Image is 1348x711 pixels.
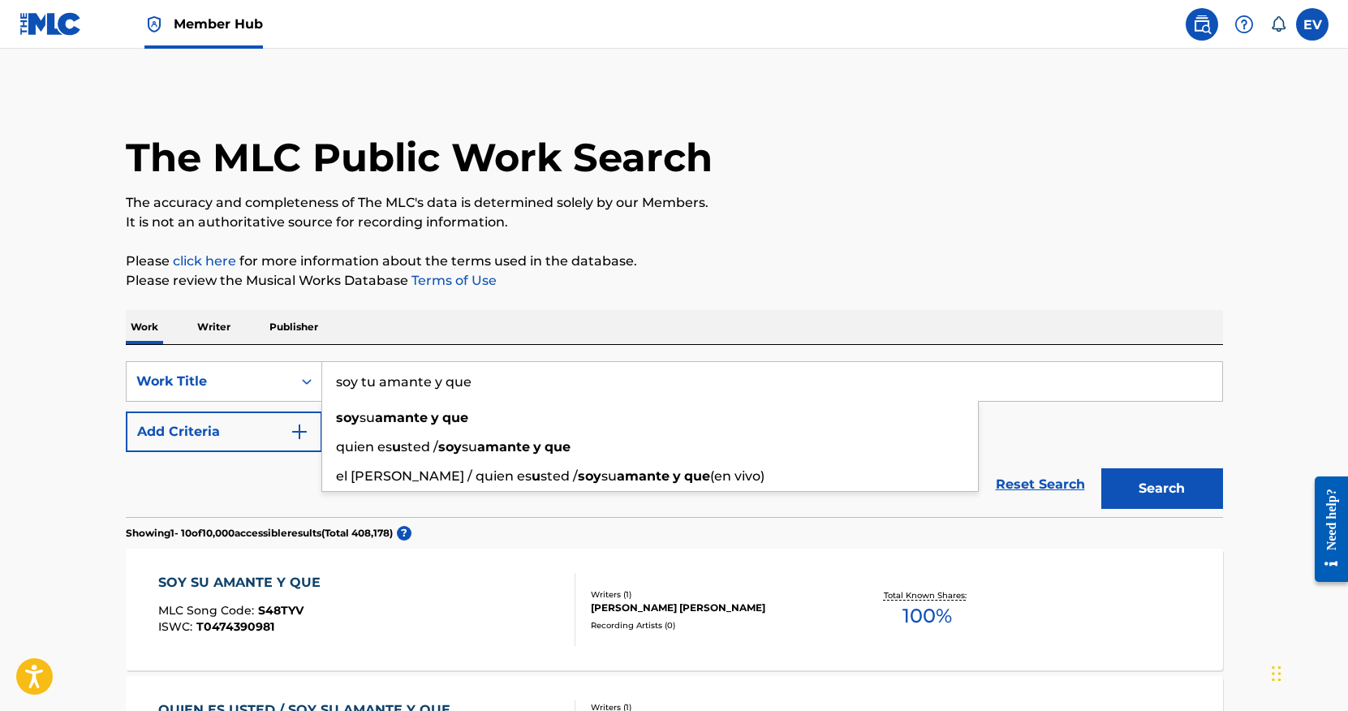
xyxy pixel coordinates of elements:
button: Add Criteria [126,412,322,452]
span: el [PERSON_NAME] / quien es [336,468,532,484]
span: sted / [540,468,578,484]
img: 9d2ae6d4665cec9f34b9.svg [290,422,309,442]
strong: u [532,468,540,484]
div: Work Title [136,372,282,391]
strong: amante [375,410,428,425]
img: MLC Logo [19,12,82,36]
strong: que [684,468,710,484]
p: Showing 1 - 10 of 10,000 accessible results (Total 408,178 ) [126,526,393,541]
strong: que [442,410,468,425]
div: User Menu [1296,8,1329,41]
div: [PERSON_NAME] [PERSON_NAME] [591,601,836,615]
span: sted / [401,439,438,455]
div: Writers ( 1 ) [591,588,836,601]
iframe: Resource Center [1303,463,1348,594]
strong: y [431,410,439,425]
span: 100 % [902,601,952,631]
p: The accuracy and completeness of The MLC's data is determined solely by our Members. [126,193,1223,213]
span: S48TYV [258,603,304,618]
span: ISWC : [158,619,196,634]
p: Please review the Musical Works Database [126,271,1223,291]
p: Total Known Shares: [884,589,971,601]
a: Public Search [1186,8,1218,41]
span: MLC Song Code : [158,603,258,618]
span: su [601,468,617,484]
span: T0474390981 [196,619,274,634]
strong: y [533,439,541,455]
strong: y [673,468,681,484]
span: su [360,410,375,425]
button: Search [1101,468,1223,509]
strong: soy [336,410,360,425]
a: Terms of Use [408,273,497,288]
strong: soy [438,439,462,455]
p: Work [126,310,163,344]
div: Recording Artists ( 0 ) [591,619,836,631]
iframe: Chat Widget [1267,633,1348,711]
span: quien es [336,439,392,455]
a: click here [173,253,236,269]
div: Help [1228,8,1260,41]
p: Please for more information about the terms used in the database. [126,252,1223,271]
span: su [462,439,477,455]
span: Member Hub [174,15,263,33]
a: Reset Search [988,467,1093,502]
img: search [1192,15,1212,34]
img: help [1234,15,1254,34]
a: SOY SU AMANTE Y QUEMLC Song Code:S48TYVISWC:T0474390981Writers (1)[PERSON_NAME] [PERSON_NAME]Reco... [126,549,1223,670]
strong: amante [477,439,530,455]
h1: The MLC Public Work Search [126,133,713,182]
strong: soy [578,468,601,484]
form: Search Form [126,361,1223,517]
div: Drag [1272,649,1281,698]
p: Publisher [265,310,323,344]
p: It is not an authoritative source for recording information. [126,213,1223,232]
span: (en vivo) [710,468,764,484]
strong: que [545,439,571,455]
img: Top Rightsholder [144,15,164,34]
div: SOY SU AMANTE Y QUE [158,573,329,592]
div: Notifications [1270,16,1286,32]
strong: u [392,439,401,455]
p: Writer [192,310,235,344]
strong: amante [617,468,670,484]
span: ? [397,526,411,541]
